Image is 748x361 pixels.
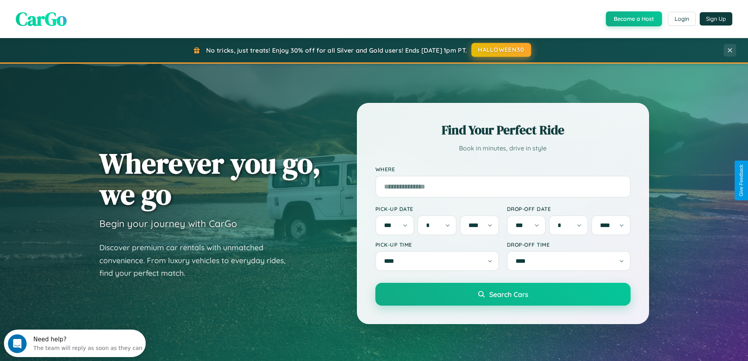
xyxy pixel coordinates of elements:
[375,166,631,172] label: Where
[3,3,146,25] div: Open Intercom Messenger
[375,205,499,212] label: Pick-up Date
[507,241,631,248] label: Drop-off Time
[99,241,296,280] p: Discover premium car rentals with unmatched convenience. From luxury vehicles to everyday rides, ...
[99,218,237,229] h3: Begin your journey with CarGo
[29,7,139,13] div: Need help?
[606,11,662,26] button: Become a Host
[206,46,467,54] span: No tricks, just treats! Enjoy 30% off for all Silver and Gold users! Ends [DATE] 1pm PT.
[375,283,631,306] button: Search Cars
[29,13,139,21] div: The team will reply as soon as they can
[375,121,631,139] h2: Find Your Perfect Ride
[472,43,531,57] button: HALLOWEEN30
[4,330,146,357] iframe: Intercom live chat discovery launcher
[99,148,321,210] h1: Wherever you go, we go
[375,143,631,154] p: Book in minutes, drive in style
[8,334,27,353] iframe: Intercom live chat
[668,12,696,26] button: Login
[489,290,528,299] span: Search Cars
[700,12,732,26] button: Sign Up
[375,241,499,248] label: Pick-up Time
[739,165,744,196] div: Give Feedback
[16,6,67,32] span: CarGo
[507,205,631,212] label: Drop-off Date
